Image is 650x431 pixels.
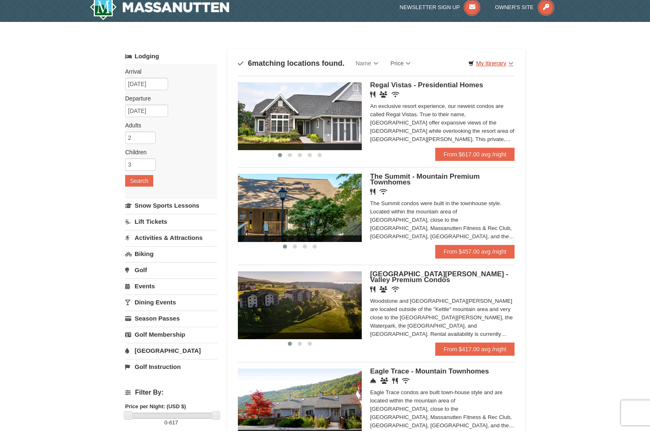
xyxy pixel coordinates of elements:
h4: matching locations found. [238,59,344,67]
a: Golf Membership [125,327,217,342]
i: Wireless Internet (free) [402,378,410,384]
i: Restaurant [392,378,398,384]
a: From $617.00 avg /night [435,148,515,161]
a: From $457.00 avg /night [435,245,515,258]
span: Owner's Site [495,4,534,10]
label: Adults [125,121,211,129]
label: Children [125,148,211,156]
div: Eagle Trace condos are built town-house style and are located within the mountain area of [GEOGRA... [370,388,515,430]
span: Eagle Trace - Mountain Townhomes [370,367,489,375]
label: Arrival [125,67,211,76]
span: [GEOGRAPHIC_DATA][PERSON_NAME] - Valley Premium Condos [370,270,508,284]
a: Lift Tickets [125,214,217,229]
a: Season Passes [125,311,217,326]
span: 0 [164,419,167,426]
i: Wireless Internet (free) [391,286,399,292]
a: Events [125,278,217,294]
span: Newsletter Sign Up [400,4,460,10]
a: Owner's Site [495,4,555,10]
a: Lodging [125,49,217,64]
a: My Itinerary [463,57,519,69]
a: Biking [125,246,217,261]
label: - [125,419,217,427]
div: The Summit condos were built in the townhouse style. Located within the mountain area of [GEOGRAP... [370,199,515,241]
span: 6 [248,59,252,67]
i: Restaurant [370,189,375,195]
i: Conference Facilities [380,378,388,384]
a: From $417.00 avg /night [435,342,515,356]
h4: Filter By: [125,389,217,396]
a: Activities & Attractions [125,230,217,245]
a: Golf [125,262,217,278]
i: Wireless Internet (free) [391,91,399,98]
span: Regal Vistas - Presidential Homes [370,81,483,89]
i: Banquet Facilities [380,91,387,98]
span: 617 [169,419,178,426]
i: Restaurant [370,91,375,98]
span: The Summit - Mountain Premium Townhomes [370,172,479,186]
button: Search [125,175,153,187]
a: Snow Sports Lessons [125,198,217,213]
div: An exclusive resort experience, our newest condos are called Regal Vistas. True to their name, [G... [370,102,515,144]
div: Woodstone and [GEOGRAPHIC_DATA][PERSON_NAME] are located outside of the "Kettle" mountain area an... [370,297,515,338]
i: Concierge Desk [370,378,376,384]
a: Name [349,55,384,72]
i: Banquet Facilities [380,286,387,292]
a: Dining Events [125,295,217,310]
label: Departure [125,94,211,103]
a: Golf Instruction [125,359,217,374]
a: [GEOGRAPHIC_DATA] [125,343,217,358]
i: Wireless Internet (free) [380,189,387,195]
a: Newsletter Sign Up [400,4,481,10]
strong: Price per Night: (USD $) [125,403,186,409]
i: Restaurant [370,286,375,292]
a: Price [384,55,417,72]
